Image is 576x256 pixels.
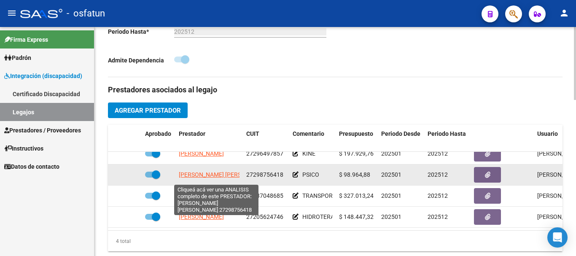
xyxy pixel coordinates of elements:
span: Agregar Prestador [115,107,181,114]
datatable-header-cell: Prestador [175,125,243,153]
span: 27205624746 [246,213,283,220]
span: Integración (discapacidad) [4,71,82,81]
span: HIDROTERAPIA [302,213,344,220]
span: 202512 [428,192,448,199]
span: Periodo Desde [381,130,420,137]
span: 202512 [428,171,448,178]
datatable-header-cell: CUIT [243,125,289,153]
h3: Prestadores asociados al legajo [108,84,563,96]
span: Presupuesto [339,130,373,137]
span: $ 197.929,76 [339,150,374,157]
p: Admite Dependencia [108,56,174,65]
span: $ 98.964,88 [339,171,370,178]
mat-icon: menu [7,8,17,18]
span: Aprobado [145,130,171,137]
span: $ 148.447,32 [339,213,374,220]
span: 202512 [428,213,448,220]
span: 202501 [381,171,401,178]
mat-icon: person [559,8,569,18]
span: 27296497857 [246,150,283,157]
span: $ 327.013,24 [339,192,374,199]
span: Prestadores / Proveedores [4,126,81,135]
span: Firma Express [4,35,48,44]
span: 27298756418 [246,171,283,178]
p: Periodo Hasta [108,27,174,36]
datatable-header-cell: Comentario [289,125,336,153]
span: DI [PERSON_NAME] [179,192,231,199]
span: [PERSON_NAME] [PERSON_NAME] [179,171,270,178]
datatable-header-cell: Periodo Hasta [424,125,471,153]
span: 202501 [381,213,401,220]
span: Comentario [293,130,324,137]
span: Periodo Hasta [428,130,466,137]
span: 202501 [381,192,401,199]
div: Open Intercom Messenger [547,227,568,248]
datatable-header-cell: Periodo Desde [378,125,424,153]
datatable-header-cell: Presupuesto [336,125,378,153]
span: Prestador [179,130,205,137]
span: KINE [302,150,315,157]
span: TRANSPORTE [302,192,339,199]
span: Usuario [537,130,558,137]
span: [PERSON_NAME] [179,213,224,220]
button: Agregar Prestador [108,102,188,118]
span: 202512 [428,150,448,157]
span: Instructivos [4,144,43,153]
span: PSICO [302,171,319,178]
span: [PERSON_NAME] [179,150,224,157]
span: CUIT [246,130,259,137]
span: Padrón [4,53,31,62]
datatable-header-cell: Aprobado [142,125,175,153]
span: 202501 [381,150,401,157]
span: 20337048685 [246,192,283,199]
span: - osfatun [67,4,105,23]
div: 4 total [108,237,131,246]
span: Datos de contacto [4,162,59,171]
